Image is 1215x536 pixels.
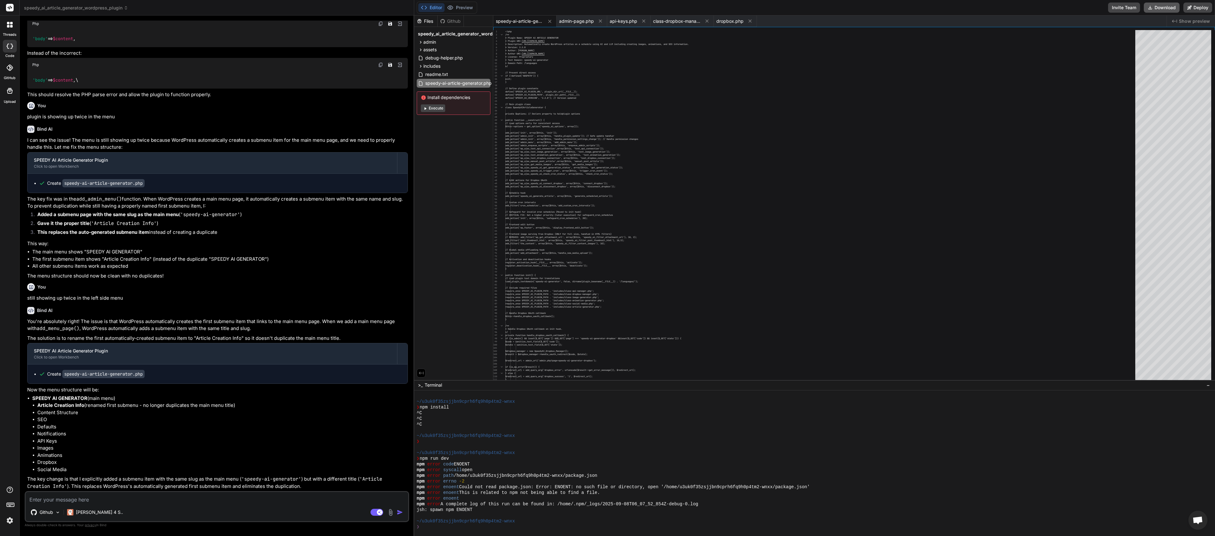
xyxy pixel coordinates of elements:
div: 44 [493,166,497,169]
code: 'Article Creation Info' [91,220,157,227]
div: 69 [493,245,497,248]
div: 37 [493,144,497,147]
div: 64 [493,229,497,233]
span: // CRITICAL FIX: Set a higher priority (la [505,214,558,216]
div: 75 [493,264,497,267]
span: eedy_ai_filter_content_images'), 10); [558,242,605,245]
div: 91 [493,315,497,318]
span: // Custom cron intervals [505,201,536,204]
button: SPEEDY AI Article Generator PluginClick to open Workbench [28,153,397,173]
div: 67 [493,239,497,242]
div: 54 [493,198,497,201]
span: require_once SPEEDY_AI_PLUGIN_PATH . 'incl [505,296,558,299]
button: Save file [386,19,395,28]
div: 55 [493,201,497,204]
div: 24 [493,103,497,106]
span: * Plugin Name: SPEEDY AI ARTICLE GENERATOR [505,36,558,39]
div: 40 [493,153,497,157]
button: Execute [421,104,445,112]
div: 60 [493,217,497,220]
span: define('SPEEDY_AI_PLUGIN_PATH', plugin_dir_path(__ [505,93,569,96]
span: require_once SPEEDY_AI_PLUGIN_PATH . 'incl [505,299,558,302]
span: includes [423,63,440,69]
span: add_action('admin_init', array($this, 'han [505,138,558,140]
span: * License: Proprietary [505,55,533,58]
span: array($this, 'manual_post_article')); [557,160,604,163]
span: _admin_menu')); [558,141,577,144]
div: 53 [493,195,497,198]
span: _cron_schedules'), 20); [558,217,588,220]
span: Php [32,21,39,26]
strong: This replaces the auto-generated submenu item [37,229,149,235]
span: add_action('speedy_ai_generate_article', a [505,195,558,197]
span: register_activation_hook(__FILE__, array($ [505,261,558,264]
span: add_action('wp_ajax_speedy_ai_trigger_cron [505,169,558,172]
p: This way: [27,240,408,247]
span: ion', array($this, 'test_animation_generation')); [558,153,620,156]
div: 5 [493,43,497,46]
div: 47 [493,176,497,179]
button: Download [1144,3,1180,13]
button: Preview [445,3,476,12]
div: 11 [493,62,497,65]
div: 26 [493,109,497,112]
span: s [558,277,560,280]
span: class SpeedyAIArticleGenerator { [505,106,546,109]
li: All other submenu items work as expected [32,263,408,270]
img: attachment [387,509,394,516]
div: 89 [493,309,497,312]
span: add_filter('post_thumbnail_html', array($t [505,239,558,242]
span: ay($this, 'get_media_images')); [558,163,598,166]
span: 5); [620,239,624,242]
span: require_once SPEEDY_AI_PLUGIN_PATH . 'incl [505,293,558,296]
span: ; [622,166,623,169]
span: url', array($this, 'speedy_ai_filter_attachment_ur [558,236,622,239]
span: dle_plugin_update')); // Safe update handler [558,134,614,137]
div: 66 [493,236,497,239]
span: add_action('wp_ajax_test_image_generation' [505,150,558,153]
span: plugin options [562,112,580,115]
span: <?php [505,30,512,33]
span: // Load plugin text domain for translation [505,277,558,280]
div: 29 [493,119,497,122]
span: , array($this, 'test_image_generation')); [558,150,610,153]
label: code [5,53,14,59]
h6: Bind AI [37,126,53,132]
div: Click to open Workbench [34,355,391,360]
div: 77 [493,271,497,274]
span: // AJAX actions for Dropbox OAuth [505,179,547,182]
span: udes/class-api-manager.php'; [558,290,594,292]
div: 23 [493,100,497,103]
span: FILE__)); [569,93,580,96]
div: Github [438,18,464,24]
span: * Version: 2.2.8 [505,46,526,49]
div: 90 [493,312,497,315]
span: add_filter('the_content', array($this, 'sp [505,242,558,245]
img: icon [397,509,403,515]
div: 51 [493,188,497,191]
span: ter execution) for safeguard_cron_schedules [558,214,613,216]
span: public function __construct() { [505,119,545,122]
span: // Prevent direct access [505,71,536,74]
div: 38 [493,147,497,150]
div: 71 [493,252,497,255]
span: class-dropbox-manager.php [653,18,701,24]
div: 76 [493,267,497,271]
img: Claude 4 Sonnet [67,509,73,515]
div: 8 [493,52,497,55]
span: * Domain Path: /languages [505,62,537,65]
img: settings [4,515,15,526]
div: 31 [493,125,497,128]
div: 88 [493,305,497,309]
span: 'body' [33,77,48,83]
span: ($this, 'deactivate')); [558,264,588,267]
div: 74 [493,261,497,264]
button: Editor [418,3,445,12]
span: $content [53,77,73,83]
div: 35 [493,138,497,141]
div: Files [414,18,437,24]
strong: Added a submenu page with the same slug as the main menu [37,211,179,217]
div: SPEEDY AI Article Generator Plugin [34,348,391,354]
span: // Frontend image serving from Dropbox (ON [505,233,558,235]
img: Open in Browser [397,21,403,27]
